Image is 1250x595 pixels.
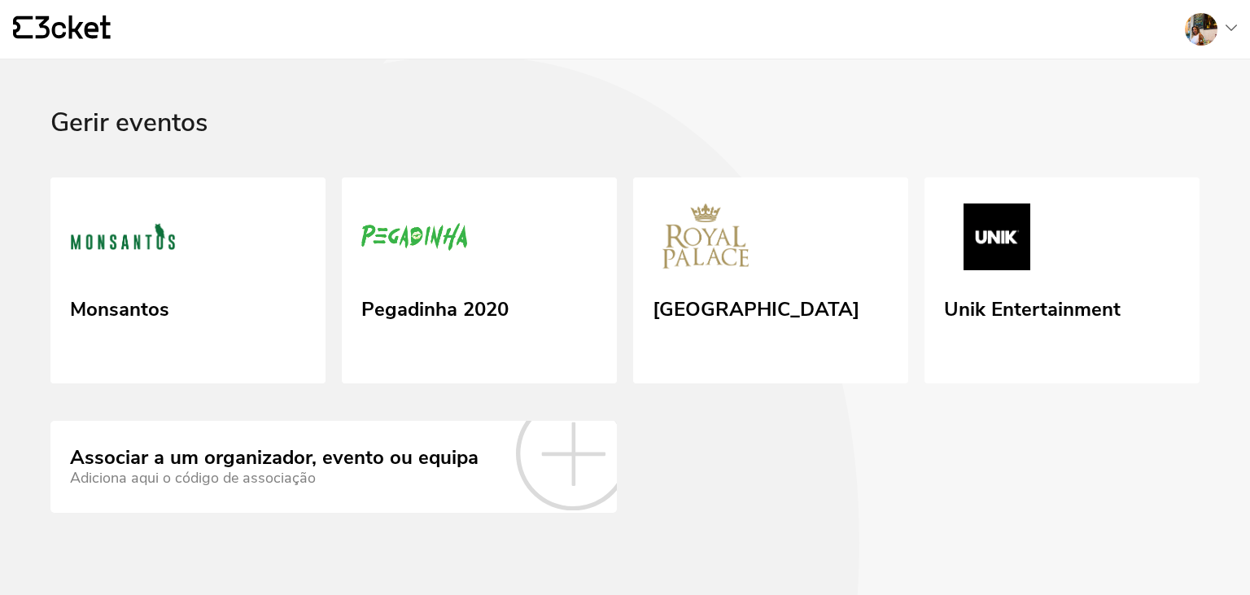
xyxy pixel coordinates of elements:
[944,203,1050,277] img: Unik Entertainment
[653,292,859,322] div: [GEOGRAPHIC_DATA]
[653,203,758,277] img: Royal Palace
[50,421,617,512] a: Associar a um organizador, evento ou equipa Adiciona aqui o código de associação
[50,177,326,384] a: Monsantos Monsantos
[50,108,1200,177] div: Gerir eventos
[361,292,509,322] div: Pegadinha 2020
[633,177,908,384] a: Royal Palace [GEOGRAPHIC_DATA]
[70,470,479,487] div: Adiciona aqui o código de associação
[70,292,169,322] div: Monsantos
[70,447,479,470] div: Associar a um organizador, evento ou equipa
[70,203,176,277] img: Monsantos
[361,203,467,277] img: Pegadinha 2020
[944,292,1121,322] div: Unik Entertainment
[13,15,111,43] a: {' '}
[342,177,617,384] a: Pegadinha 2020 Pegadinha 2020
[924,177,1200,384] a: Unik Entertainment Unik Entertainment
[13,16,33,39] g: {' '}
